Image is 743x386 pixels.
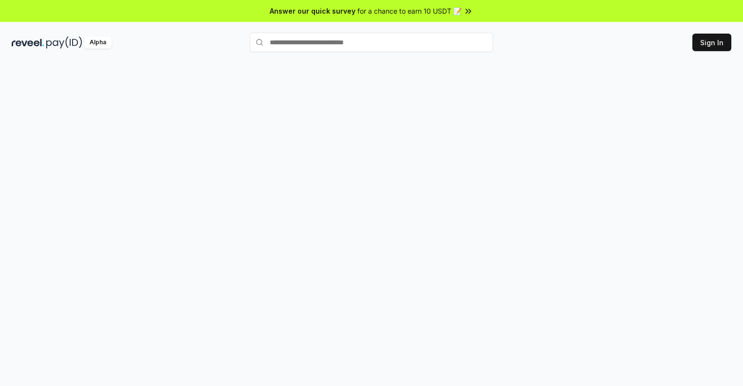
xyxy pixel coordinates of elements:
[12,37,44,49] img: reveel_dark
[692,34,731,51] button: Sign In
[357,6,462,16] span: for a chance to earn 10 USDT 📝
[84,37,111,49] div: Alpha
[270,6,355,16] span: Answer our quick survey
[46,37,82,49] img: pay_id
